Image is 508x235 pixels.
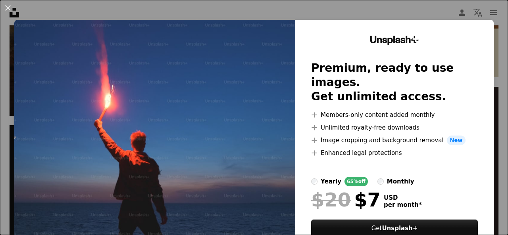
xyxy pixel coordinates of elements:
li: Enhanced legal protections [311,148,478,158]
div: $7 [311,189,381,210]
div: 65% off [344,177,368,186]
h2: Premium, ready to use images. Get unlimited access. [311,61,478,104]
li: Image cropping and background removal [311,136,478,145]
span: $20 [311,189,351,210]
strong: Unsplash+ [382,225,418,232]
span: per month * [384,201,422,208]
div: monthly [387,177,414,186]
span: USD [384,194,422,201]
input: monthly [377,178,384,185]
input: yearly65%off [311,178,317,185]
li: Members-only content added monthly [311,110,478,120]
span: New [447,136,466,145]
li: Unlimited royalty-free downloads [311,123,478,132]
div: yearly [321,177,341,186]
